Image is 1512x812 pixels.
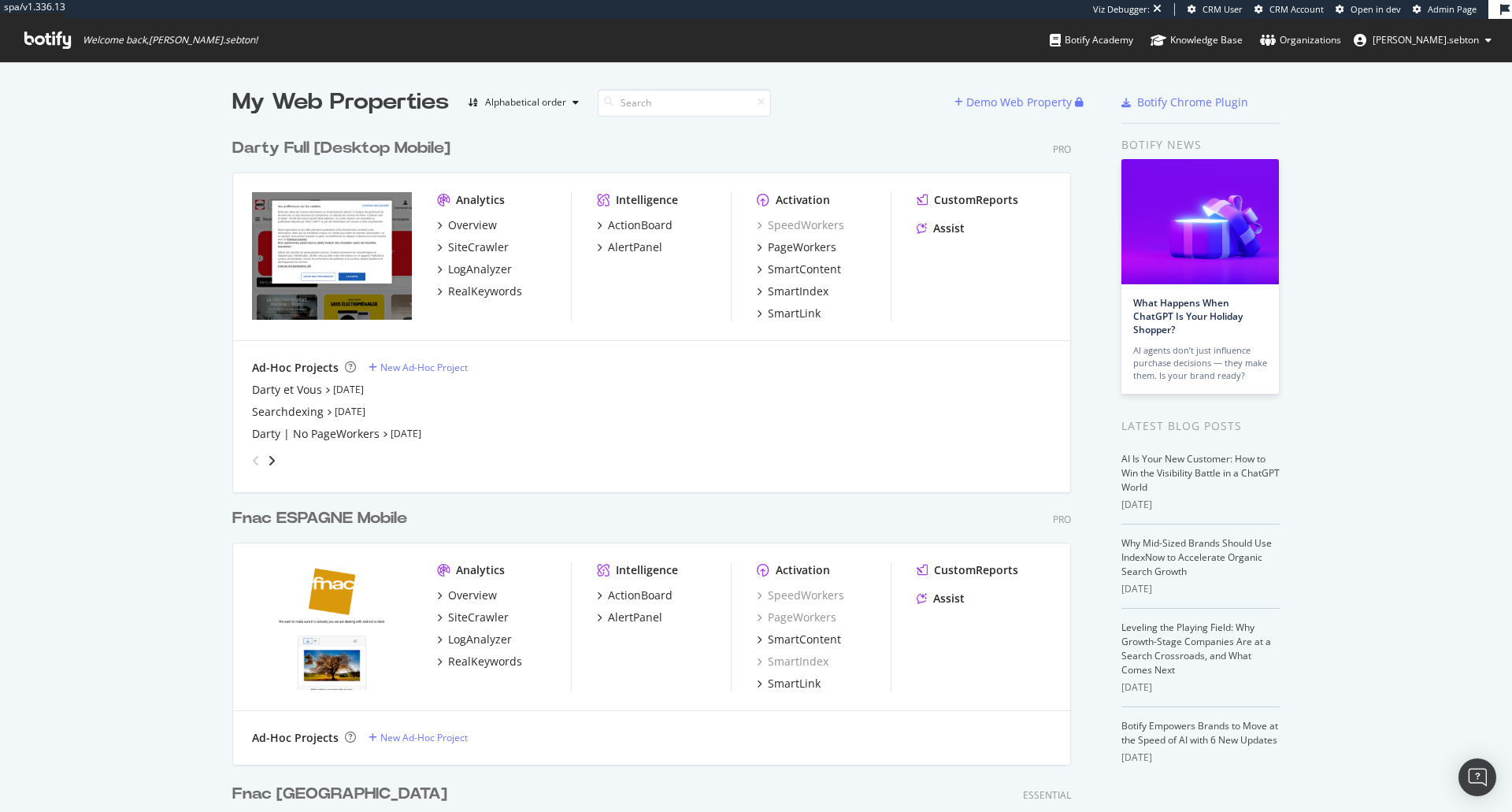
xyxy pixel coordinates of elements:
[83,34,258,46] span: Welcome back, [PERSON_NAME].sebton !
[232,87,449,118] div: My Web Properties
[768,261,841,277] div: SmartContent
[448,588,497,603] div: Overview
[608,610,662,625] div: AlertPanel
[933,591,965,606] div: Assist
[266,453,277,469] div: angle-right
[917,591,965,606] a: Assist
[757,654,828,669] a: SmartIndex
[757,610,836,625] a: PageWorkers
[246,448,266,473] div: angle-left
[1351,3,1401,15] span: Open in dev
[437,588,497,603] a: Overview
[437,654,522,669] a: RealKeywords
[757,588,844,603] a: SpeedWorkers
[1121,136,1280,154] div: Botify news
[1050,32,1133,48] div: Botify Academy
[1260,32,1341,48] div: Organizations
[597,217,673,233] a: ActionBoard
[1121,417,1280,435] div: Latest Blog Posts
[369,731,468,744] a: New Ad-Hoc Project
[966,95,1072,110] div: Demo Web Property
[757,306,821,321] a: SmartLink
[768,676,821,691] div: SmartLink
[757,632,841,647] a: SmartContent
[448,261,512,277] div: LogAnalyzer
[1093,3,1150,16] div: Viz Debugger:
[917,192,1018,208] a: CustomReports
[437,239,509,255] a: SiteCrawler
[232,783,447,806] div: Fnac [GEOGRAPHIC_DATA]
[1121,452,1280,494] a: AI Is Your New Customer: How to Win the Visibility Battle in a ChatGPT World
[598,89,771,117] input: Search
[448,239,509,255] div: SiteCrawler
[1341,28,1504,53] button: [PERSON_NAME].sebton
[597,588,673,603] a: ActionBoard
[448,217,497,233] div: Overview
[252,562,412,690] img: fnac.es
[1121,680,1280,695] div: [DATE]
[954,90,1075,115] button: Demo Web Property
[608,588,673,603] div: ActionBoard
[1121,582,1280,596] div: [DATE]
[369,361,468,374] a: New Ad-Hoc Project
[461,90,585,115] button: Alphabetical order
[1458,758,1496,796] div: Open Intercom Messenger
[437,261,512,277] a: LogAnalyzer
[1121,536,1272,578] a: Why Mid-Sized Brands Should Use IndexNow to Accelerate Organic Search Growth
[1121,95,1248,110] a: Botify Chrome Plugin
[252,426,380,442] a: Darty | No PageWorkers
[252,404,324,420] a: Searchdexing
[768,632,841,647] div: SmartContent
[757,261,841,277] a: SmartContent
[597,239,662,255] a: AlertPanel
[252,382,322,398] a: Darty et Vous
[448,632,512,647] div: LogAnalyzer
[1133,344,1267,382] div: AI agents don’t just influence purchase decisions — they make them. Is your brand ready?
[768,239,836,255] div: PageWorkers
[1121,498,1280,512] div: [DATE]
[917,562,1018,578] a: CustomReports
[608,239,662,255] div: AlertPanel
[616,562,678,578] div: Intelligence
[917,221,965,236] a: Assist
[1254,3,1324,16] a: CRM Account
[1188,3,1243,16] a: CRM User
[448,654,522,669] div: RealKeywords
[437,610,509,625] a: SiteCrawler
[391,427,421,440] a: [DATE]
[1133,296,1243,336] a: What Happens When ChatGPT Is Your Holiday Shopper?
[768,306,821,321] div: SmartLink
[232,507,407,530] div: Fnac ESPAGNE Mobile
[252,730,339,746] div: Ad-Hoc Projects
[252,360,339,376] div: Ad-Hoc Projects
[437,217,497,233] a: Overview
[448,284,522,299] div: RealKeywords
[1269,3,1324,15] span: CRM Account
[335,405,365,418] a: [DATE]
[597,610,662,625] a: AlertPanel
[616,192,678,208] div: Intelligence
[252,192,412,320] img: www.darty.com/
[1137,95,1248,110] div: Botify Chrome Plugin
[1203,3,1243,15] span: CRM User
[380,361,468,374] div: New Ad-Hoc Project
[1050,19,1133,61] a: Botify Academy
[608,217,673,233] div: ActionBoard
[776,192,830,208] div: Activation
[232,137,457,160] a: Darty Full [Desktop Mobile]
[1023,788,1071,802] div: Essential
[757,217,844,233] a: SpeedWorkers
[1260,19,1341,61] a: Organizations
[232,783,454,806] a: Fnac [GEOGRAPHIC_DATA]
[232,137,450,160] div: Darty Full [Desktop Mobile]
[757,239,836,255] a: PageWorkers
[933,221,965,236] div: Assist
[1373,33,1479,46] span: anne.sebton
[448,610,509,625] div: SiteCrawler
[333,383,364,396] a: [DATE]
